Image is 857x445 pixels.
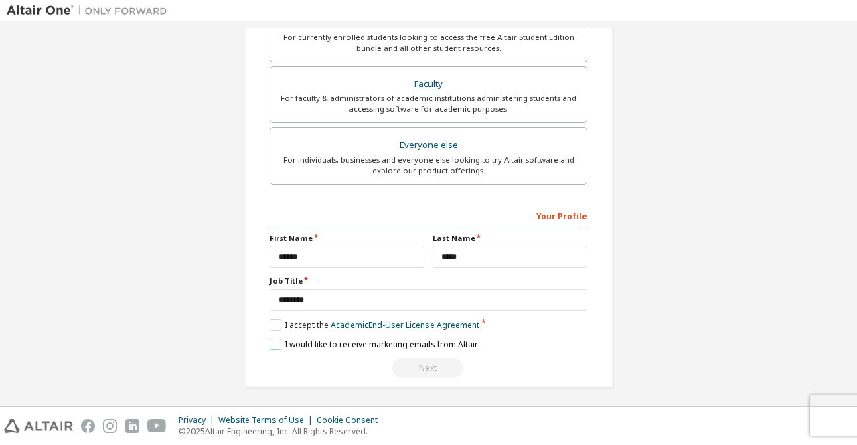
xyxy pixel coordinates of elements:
label: First Name [270,233,424,244]
img: logo_orange.svg [21,21,32,32]
div: Privacy [179,415,218,426]
img: linkedin.svg [125,419,139,433]
a: Academic End-User License Agreement [331,319,479,331]
label: I accept the [270,319,479,331]
div: Faculty [279,75,578,94]
div: Email already exists [270,358,587,378]
div: Keywords by Traffic [148,79,226,88]
label: I would like to receive marketing emails from Altair [270,339,478,350]
img: altair_logo.svg [4,419,73,433]
div: Domain Overview [51,79,120,88]
div: For individuals, businesses and everyone else looking to try Altair software and explore our prod... [279,155,578,176]
div: Your Profile [270,205,587,226]
img: Altair One [7,4,174,17]
label: Job Title [270,276,587,286]
div: Website Terms of Use [218,415,317,426]
div: Everyone else [279,136,578,155]
div: v 4.0.25 [37,21,66,32]
img: tab_keywords_by_traffic_grey.svg [133,78,144,88]
label: Last Name [433,233,587,244]
img: facebook.svg [81,419,95,433]
img: tab_domain_overview_orange.svg [36,78,47,88]
p: © 2025 Altair Engineering, Inc. All Rights Reserved. [179,426,386,437]
div: For faculty & administrators of academic institutions administering students and accessing softwa... [279,93,578,114]
img: website_grey.svg [21,35,32,46]
div: Domain: [DOMAIN_NAME] [35,35,147,46]
img: youtube.svg [147,419,167,433]
div: For currently enrolled students looking to access the free Altair Student Edition bundle and all ... [279,32,578,54]
img: instagram.svg [103,419,117,433]
div: Cookie Consent [317,415,386,426]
